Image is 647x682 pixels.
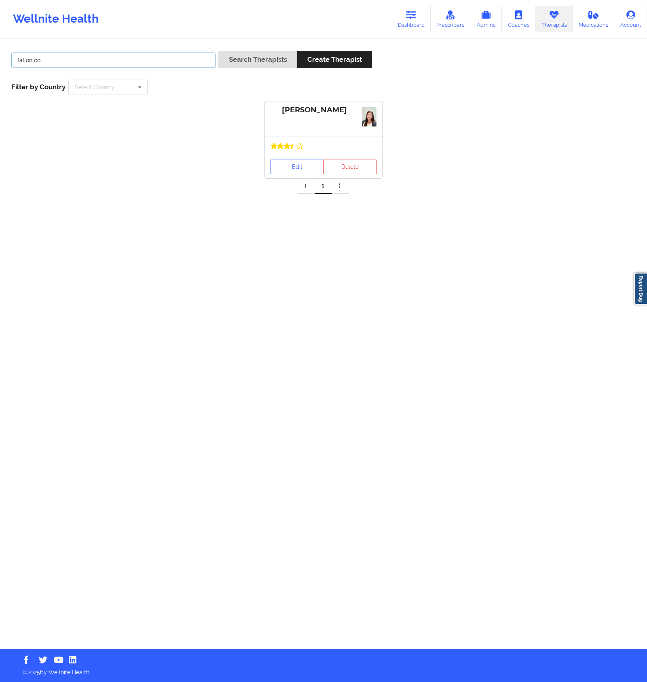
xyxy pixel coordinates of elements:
a: Edit [271,160,324,174]
p: © 2025 by Wellnite Health [17,663,630,676]
a: Medications [573,6,615,32]
span: Filter by Country [11,83,66,91]
a: Admins [470,6,502,32]
a: Next item [332,178,349,194]
a: Account [614,6,647,32]
a: Report Bug [634,273,647,305]
button: Search Therapists [218,51,297,68]
a: Therapists [535,6,573,32]
div: [PERSON_NAME] [271,105,376,115]
a: Previous item [298,178,315,194]
a: 1 [315,178,332,194]
a: Dashboard [392,6,431,32]
a: Coaches [502,6,535,32]
div: Pagination Navigation [298,178,349,194]
button: Delete [323,160,377,174]
button: Create Therapist [297,51,372,68]
div: Select Country [75,84,114,90]
a: Prescribers [431,6,471,32]
img: baea83ec-8a50-4294-ba0b-4719673c29af_c9667572-f73c-40b6-b454-afcbca0b06d4IMG_1087_(1).jpg [362,107,376,126]
input: Search Keywords [11,53,216,68]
